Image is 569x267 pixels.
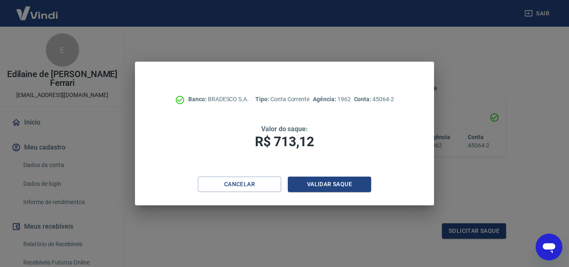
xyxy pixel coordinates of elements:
p: Conta Corrente [255,95,309,104]
span: R$ 713,12 [255,134,314,150]
button: Cancelar [198,177,281,192]
button: Validar saque [288,177,371,192]
span: Valor do saque: [261,125,308,133]
p: 45064-2 [354,95,394,104]
span: Conta: [354,96,373,102]
span: Agência: [313,96,337,102]
span: Banco: [188,96,208,102]
iframe: Botão para abrir a janela de mensagens [536,234,562,260]
p: 1962 [313,95,350,104]
span: Tipo: [255,96,270,102]
p: BRADESCO S.A. [188,95,249,104]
